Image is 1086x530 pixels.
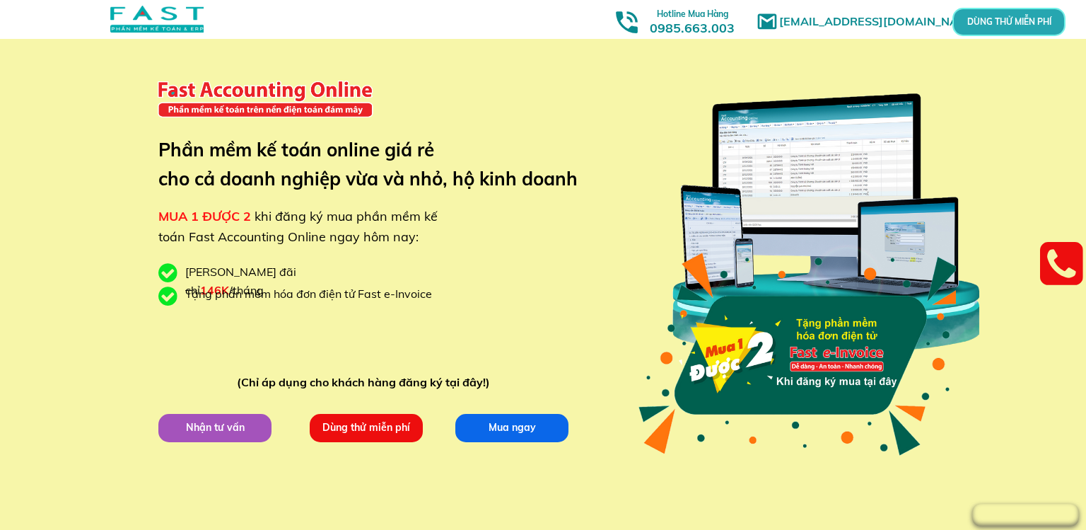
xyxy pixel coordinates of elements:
[158,135,599,194] h3: Phần mềm kế toán online giá rẻ cho cả doanh nghiệp vừa và nhỏ, hộ kinh doanh
[455,413,568,442] p: Mua ngay
[779,13,988,31] h1: [EMAIL_ADDRESS][DOMAIN_NAME]
[992,18,1025,26] p: DÙNG THỬ MIỄN PHÍ
[185,263,369,299] div: [PERSON_NAME] đãi chỉ /tháng
[657,8,728,19] span: Hotline Mua Hàng
[158,413,271,442] p: Nhận tư vấn
[158,208,251,224] span: MUA 1 ĐƯỢC 2
[237,374,496,392] div: (Chỉ áp dụng cho khách hàng đăng ký tại đây!)
[634,5,750,35] h3: 0985.663.003
[310,413,423,442] p: Dùng thử miễn phí
[158,208,438,245] span: khi đăng ký mua phần mềm kế toán Fast Accounting Online ngay hôm nay:
[185,285,443,304] div: Tặng phần mềm hóa đơn điện tử Fast e-Invoice
[200,283,229,297] span: 146K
